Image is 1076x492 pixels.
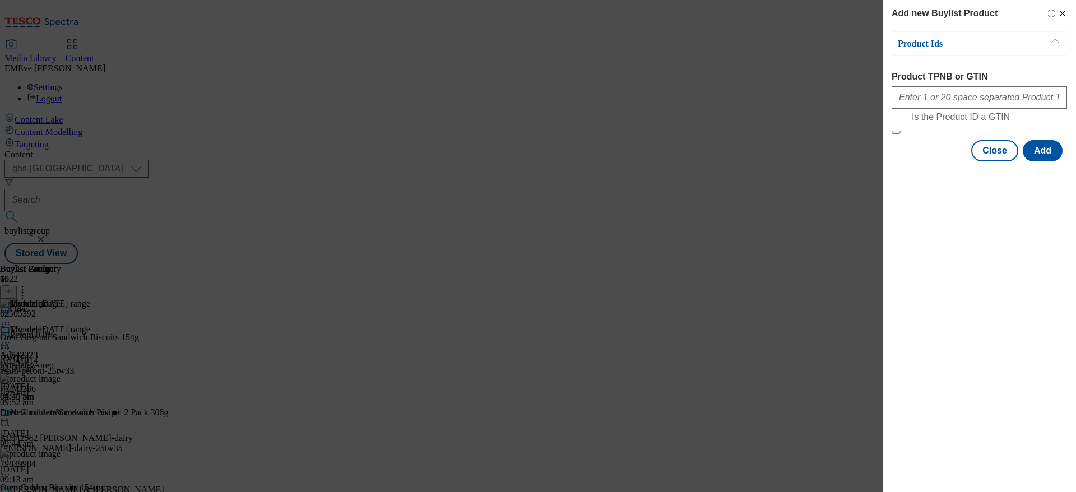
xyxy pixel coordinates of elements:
label: Product TPNB or GTIN [892,72,1067,82]
span: Is the Product ID a GTIN [912,112,1010,122]
p: Product Ids [898,38,1015,49]
h4: Add new Buylist Product [892,7,998,20]
button: Add [1023,140,1063,161]
button: Close [971,140,1018,161]
input: Enter 1 or 20 space separated Product TPNB or GTIN [892,86,1067,109]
